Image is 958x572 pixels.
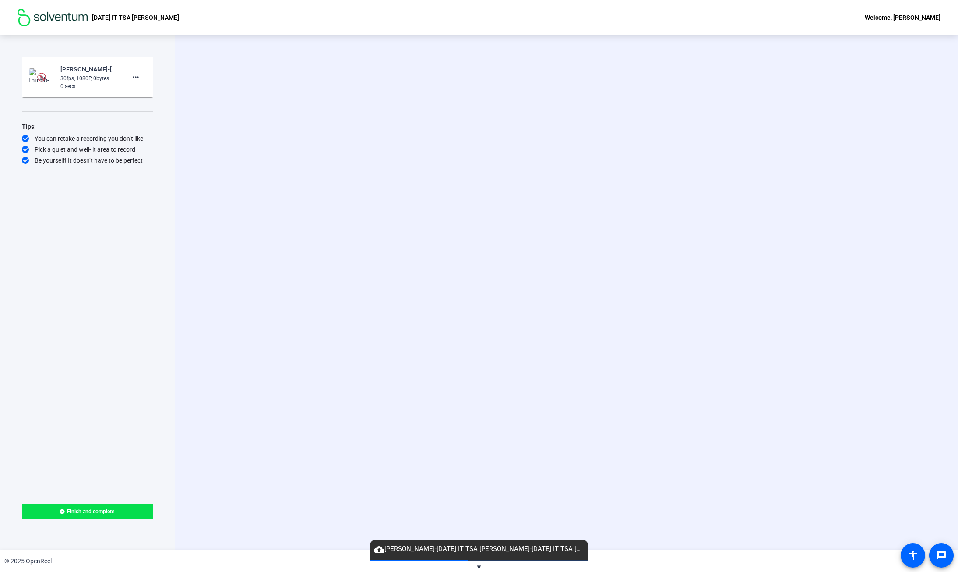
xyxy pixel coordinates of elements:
[374,544,384,555] mat-icon: cloud_upload
[22,145,153,154] div: Pick a quiet and well-lit area to record
[29,68,55,86] img: thumb-nail
[60,64,119,75] div: [PERSON_NAME]-[DATE] IT TSA [PERSON_NAME]-[DATE] IT TSA [PERSON_NAME]-1759239955023-webcam
[92,12,179,23] p: [DATE] IT TSA [PERSON_NAME]
[865,12,940,23] div: Welcome, [PERSON_NAME]
[22,504,153,519] button: Finish and complete
[130,72,141,82] mat-icon: more_horiz
[476,563,483,571] span: ▼
[22,134,153,143] div: You can retake a recording you don’t like
[22,121,153,132] div: Tips:
[22,156,153,165] div: Be yourself! It doesn’t have to be perfect
[370,544,588,554] span: [PERSON_NAME]-[DATE] IT TSA [PERSON_NAME]-[DATE] IT TSA [PERSON_NAME]-1759239955023-webcam
[18,9,88,26] img: OpenReel logo
[936,550,947,561] mat-icon: message
[60,75,119,82] div: 30fps, 1080P, 0bytes
[908,550,918,561] mat-icon: accessibility
[67,508,114,515] span: Finish and complete
[37,73,46,82] img: Preview is unavailable
[4,557,52,566] div: © 2025 OpenReel
[60,82,119,90] div: 0 secs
